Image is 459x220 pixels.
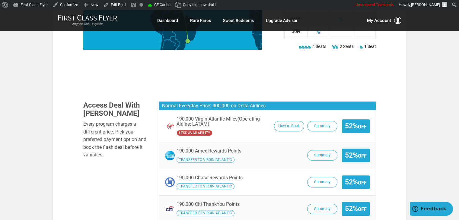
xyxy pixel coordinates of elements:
path: South Africa [257,39,275,55]
span: 190,000 Amex Rewards Points [177,148,241,154]
a: Rare Fares [190,15,211,26]
button: Summary [307,121,337,131]
small: Anyone Can Upgrade [58,22,117,26]
path: Paraguay [170,36,179,46]
span: Unsuspend Transients [355,2,394,7]
span: 4 Seats [312,43,326,50]
span: 2 Seats [339,43,353,50]
small: Off [358,180,367,186]
button: Summary [307,177,337,187]
td: Jun [285,25,308,38]
span: Virgin Atlantic has undefined availability seats availability compared to the operating carrier. [177,130,212,136]
small: Off [358,153,367,159]
span: 52% [345,178,367,186]
a: Dashboard [157,15,178,26]
span: My Account [367,17,391,24]
span: 52% [345,152,367,159]
path: Brazil [158,9,201,54]
span: Transfer your Amex Rewards Points to Virgin Atlantic [177,157,234,163]
span: 190,000 Virgin Atlantic Miles [177,116,271,127]
span: Transfer your Chase Rewards Points to Virgin Atlantic [177,183,234,189]
path: Namibia [252,33,266,48]
h3: Access Deal With [PERSON_NAME] [83,101,150,117]
small: Off [358,206,367,212]
iframe: Opens a widget where you can find more information [410,202,453,217]
span: 52% [345,122,367,130]
a: Sweet Redeems [223,15,254,26]
path: Bolivia [162,26,176,41]
a: First Class FlyerAnyone Can Upgrade [58,14,117,27]
span: Transfer your Citi ThankYou Points to Virgin Atlantic [177,210,234,216]
a: Upgrade Advisor [266,15,298,26]
span: 190,000 Citi ThankYou Points [177,201,240,207]
span: (Operating Airline: LATAM) [177,116,260,127]
button: My Account [367,17,401,24]
span: 190,000 Chase Rewards Points [177,175,243,181]
span: 1 Seat [364,43,376,50]
span: 52% [345,205,367,212]
button: Summary [307,150,337,161]
small: Off [358,124,367,130]
button: How to Book [274,121,304,131]
span: [PERSON_NAME] [411,2,440,7]
div: Every program charges a different price. Pick your preferred payment option and book the flash de... [83,120,150,159]
button: Summary [307,204,337,214]
img: First Class Flyer [58,14,117,21]
g: Sao Paulo [185,39,194,43]
h3: Normal Everyday Price: 400,000 on Delta Airlines [159,102,376,110]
